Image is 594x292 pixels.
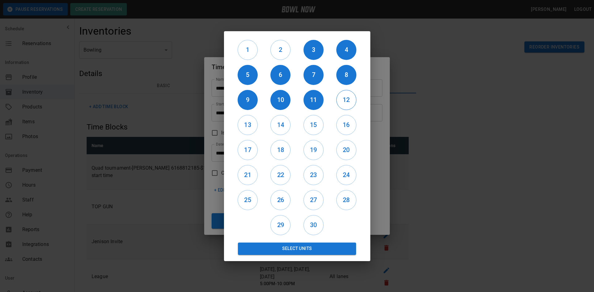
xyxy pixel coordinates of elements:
h6: 29 [271,220,290,230]
h6: 13 [238,120,257,130]
h6: 18 [271,145,290,155]
button: 7 [303,65,324,85]
button: 5 [238,65,258,85]
h6: 17 [238,145,257,155]
h6: 26 [271,195,290,205]
button: 3 [303,40,324,60]
h6: 6 [270,70,291,80]
button: 25 [238,190,258,210]
button: 27 [303,190,324,210]
button: 30 [303,215,324,235]
button: 10 [270,90,291,110]
h6: 10 [270,95,291,105]
button: 1 [238,40,258,60]
h6: 4 [336,45,356,55]
button: 2 [270,40,291,60]
h6: 15 [304,120,323,130]
h6: 2 [271,45,290,55]
h6: 12 [337,95,356,105]
button: 12 [336,90,356,110]
button: 29 [270,215,291,235]
h6: 25 [238,195,257,205]
h6: 30 [304,220,323,230]
h6: 21 [238,170,257,180]
button: 26 [270,190,291,210]
button: 22 [270,165,291,185]
h6: 20 [337,145,356,155]
h6: 11 [303,95,324,105]
button: 14 [270,115,291,135]
h6: 19 [304,145,323,155]
button: 16 [336,115,356,135]
button: 21 [238,165,258,185]
button: 28 [336,190,356,210]
h6: 14 [271,120,290,130]
button: 8 [336,65,356,85]
button: 6 [270,65,291,85]
h6: 3 [303,45,324,55]
h6: 24 [337,170,356,180]
button: 4 [336,40,356,60]
h6: 7 [303,70,324,80]
button: 23 [303,165,324,185]
button: 17 [238,140,258,160]
button: 11 [303,90,324,110]
button: Select Units [238,243,356,255]
button: 19 [303,140,324,160]
h6: 27 [304,195,323,205]
h6: 5 [238,70,258,80]
h6: 16 [337,120,356,130]
button: 15 [303,115,324,135]
h6: 8 [336,70,356,80]
button: 20 [336,140,356,160]
button: 18 [270,140,291,160]
button: 9 [238,90,258,110]
h6: 1 [238,45,257,55]
h6: 9 [238,95,258,105]
h6: 22 [271,170,290,180]
h6: 28 [337,195,356,205]
h6: 23 [304,170,323,180]
button: 24 [336,165,356,185]
button: 13 [238,115,258,135]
